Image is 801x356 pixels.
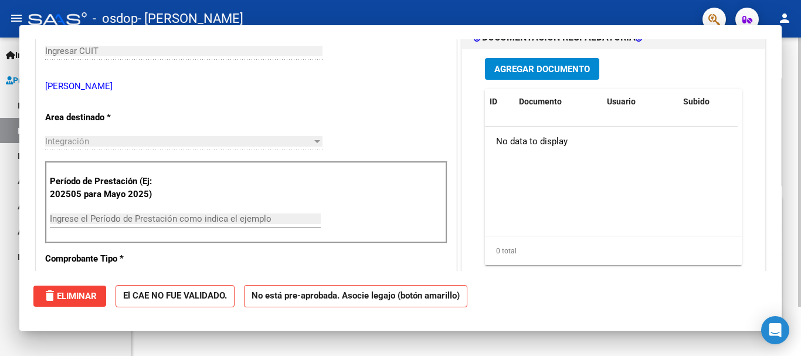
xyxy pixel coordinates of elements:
[485,236,742,266] div: 0 total
[485,127,738,156] div: No data to display
[737,89,796,114] datatable-header-cell: Acción
[93,6,138,32] span: - osdop
[490,97,497,106] span: ID
[244,285,467,308] strong: No está pre-aprobada. Asocie legajo (botón amarillo)
[514,89,602,114] datatable-header-cell: Documento
[607,97,636,106] span: Usuario
[485,89,514,114] datatable-header-cell: ID
[494,64,590,74] span: Agregar Documento
[462,49,765,293] div: DOCUMENTACIÓN RESPALDATORIA
[602,89,678,114] datatable-header-cell: Usuario
[45,111,166,124] p: Area destinado *
[6,49,36,62] span: Inicio
[50,175,168,201] p: Período de Prestación (Ej: 202505 para Mayo 2025)
[116,285,235,308] strong: El CAE NO FUE VALIDADO.
[33,286,106,307] button: Eliminar
[45,136,89,147] span: Integración
[138,6,243,32] span: - [PERSON_NAME]
[9,11,23,25] mat-icon: menu
[678,89,737,114] datatable-header-cell: Subido
[45,252,166,266] p: Comprobante Tipo *
[683,97,710,106] span: Subido
[45,80,447,93] p: [PERSON_NAME]
[6,74,113,87] span: Prestadores / Proveedores
[778,11,792,25] mat-icon: person
[761,316,789,344] div: Open Intercom Messenger
[485,58,599,80] button: Agregar Documento
[43,291,97,301] span: Eliminar
[519,97,562,106] span: Documento
[43,289,57,303] mat-icon: delete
